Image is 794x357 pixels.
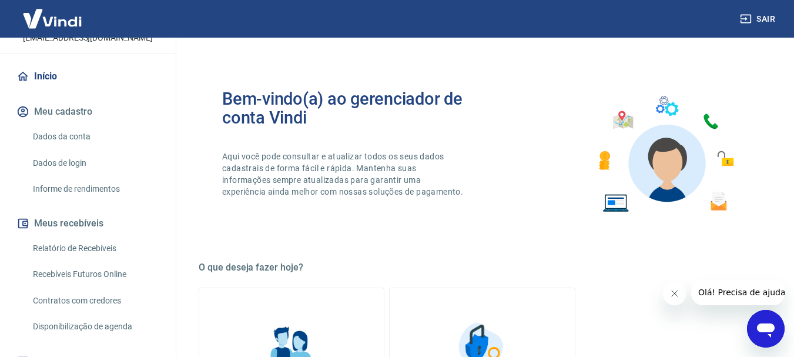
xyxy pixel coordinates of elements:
[747,310,785,348] iframe: Botão para abrir a janela de mensagens
[7,8,99,18] span: Olá! Precisa de ajuda?
[23,32,153,44] p: [EMAIL_ADDRESS][DOMAIN_NAME]
[222,89,483,127] h2: Bem-vindo(a) ao gerenciador de conta Vindi
[28,177,162,201] a: Informe de rendimentos
[28,236,162,261] a: Relatório de Recebíveis
[691,279,785,305] iframe: Mensagem da empresa
[14,211,162,236] button: Meus recebíveis
[14,1,91,36] img: Vindi
[28,262,162,286] a: Recebíveis Futuros Online
[222,151,465,198] p: Aqui você pode consultar e atualizar todos os seus dados cadastrais de forma fácil e rápida. Mant...
[28,125,162,149] a: Dados da conta
[28,151,162,175] a: Dados de login
[663,282,686,305] iframe: Fechar mensagem
[738,8,780,30] button: Sair
[588,89,742,219] img: Imagem de um avatar masculino com diversos icones exemplificando as funcionalidades do gerenciado...
[14,99,162,125] button: Meu cadastro
[199,262,766,273] h5: O que deseja fazer hoje?
[14,64,162,89] a: Início
[28,289,162,313] a: Contratos com credores
[28,315,162,339] a: Disponibilização de agenda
